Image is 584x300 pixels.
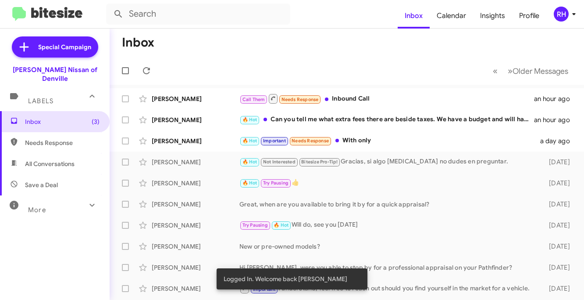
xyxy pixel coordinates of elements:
div: Will do, see you [DATE] [239,220,540,230]
span: Bitesize Pro-Tip! [301,159,338,165]
span: 🔥 Hot [242,138,257,144]
span: (3) [92,117,100,126]
span: Older Messages [513,66,568,76]
div: [PERSON_NAME] [152,137,239,145]
button: Previous [488,62,503,80]
div: [DATE] [540,263,577,272]
button: Next [502,62,573,80]
div: [PERSON_NAME] [152,158,239,166]
button: RH [546,7,574,22]
div: 👍 [239,178,540,188]
a: Insights [473,3,512,29]
div: [PERSON_NAME] [152,94,239,103]
span: Labels [28,97,53,105]
span: More [28,206,46,214]
span: Special Campaign [38,43,91,51]
div: a day ago [540,137,577,145]
div: Hi [PERSON_NAME], were you able to stop by for a professional appraisal on your Pathfinder? [239,263,540,272]
span: 🔥 Hot [242,180,257,186]
div: an hour ago [534,94,577,103]
div: [PERSON_NAME] [152,179,239,188]
a: Profile [512,3,546,29]
span: All Conversations [25,159,75,168]
span: Needs Response [25,138,100,147]
div: [PERSON_NAME] [152,242,239,251]
div: [DATE] [540,221,577,230]
div: [DATE] [540,179,577,188]
div: RH [554,7,569,22]
span: Needs Response [292,138,329,144]
span: Try Pausing [263,180,288,186]
input: Search [106,4,290,25]
span: 🔥 Hot [242,117,257,123]
nav: Page navigation example [488,62,573,80]
span: « [493,65,498,76]
div: Great, when are you available to bring it by for a quick appraisal? [239,200,540,209]
div: Can you tell me what extra fees there are beside taxes. We have a budget and will have to be mind... [239,115,534,125]
span: Needs Response [281,97,319,102]
div: [PERSON_NAME] [152,221,239,230]
div: Inbound Call [239,93,534,104]
span: 🔥 Hot [242,159,257,165]
span: Not Interested [263,159,296,165]
span: Save a Deal [25,181,58,189]
div: Gracias, si algo [MEDICAL_DATA] no dudes en preguntar. [239,157,540,167]
span: Logged In. Welcome back [PERSON_NAME] [224,275,347,283]
div: [PERSON_NAME] [152,116,239,124]
div: New or pre-owned models? [239,242,540,251]
span: Call Them [242,97,265,102]
div: an hour ago [534,116,577,124]
h1: Inbox [122,36,154,50]
div: [DATE] [540,200,577,209]
a: Inbox [398,3,430,29]
div: With only [239,136,540,146]
a: Calendar [430,3,473,29]
span: Inbox [25,117,100,126]
div: [PERSON_NAME] [152,284,239,293]
div: [DATE] [540,158,577,166]
span: Important [263,138,286,144]
div: [DATE] [540,284,577,293]
span: 🔥 Hot [274,222,288,228]
div: [PERSON_NAME] [152,263,239,272]
div: I understand, feel free to reach out should you find yourself in the market for a vehicle. [239,283,540,294]
span: » [508,65,513,76]
div: [DATE] [540,242,577,251]
a: Special Campaign [12,36,98,58]
span: Try Pausing [242,222,268,228]
div: [PERSON_NAME] [152,200,239,209]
